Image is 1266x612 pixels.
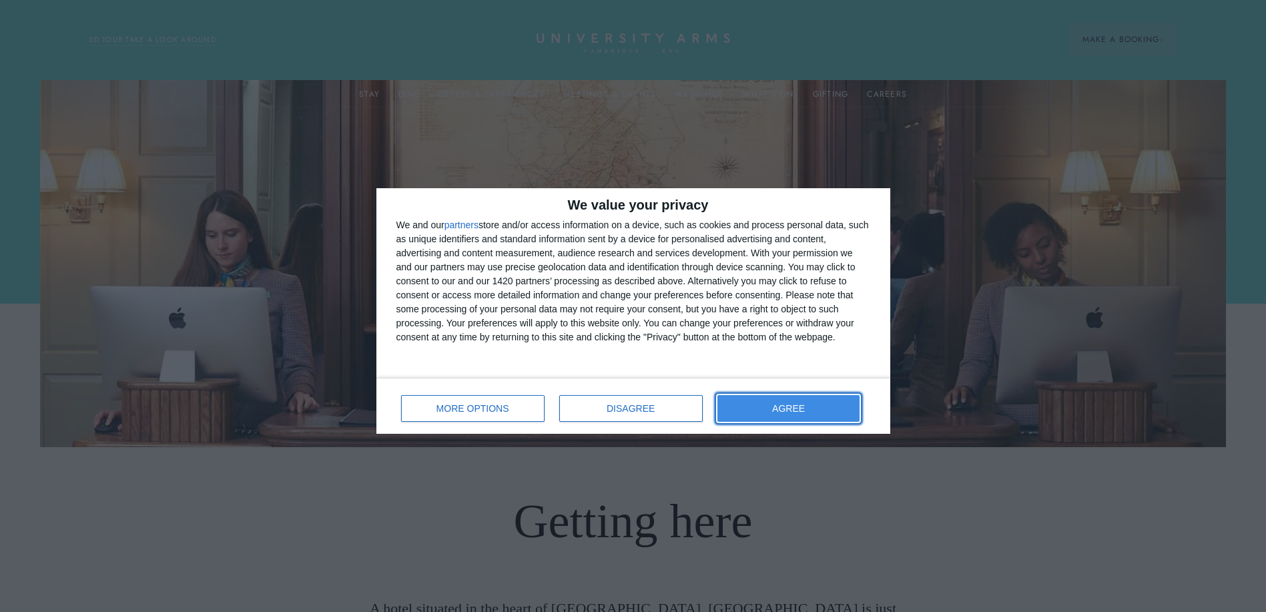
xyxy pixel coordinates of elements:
span: MORE OPTIONS [436,404,509,413]
div: We and our store and/or access information on a device, such as cookies and process personal data... [396,218,870,344]
button: AGREE [717,395,860,422]
h2: We value your privacy [396,198,870,212]
span: DISAGREE [607,404,655,413]
button: DISAGREE [559,395,703,422]
button: MORE OPTIONS [401,395,545,422]
div: qc-cmp2-ui [376,188,890,434]
span: AGREE [772,404,805,413]
button: partners [444,220,479,230]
